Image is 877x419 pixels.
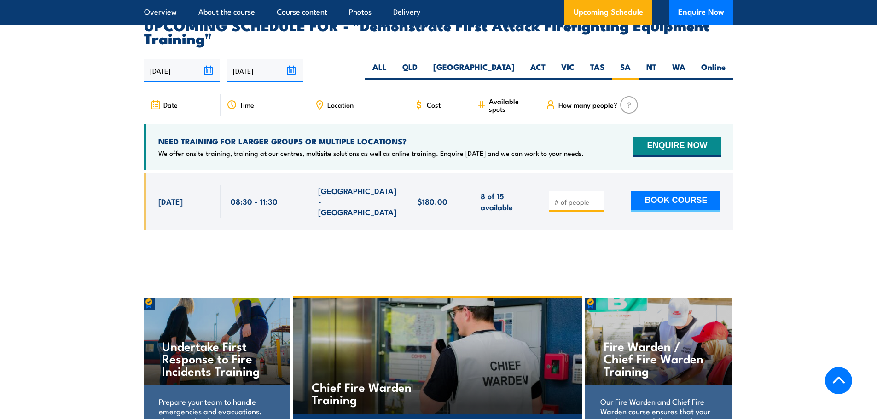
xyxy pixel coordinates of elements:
[418,196,447,207] span: $180.00
[553,62,582,80] label: VIC
[639,62,664,80] label: NT
[144,18,733,44] h2: UPCOMING SCHEDULE FOR - "Demonstrate First Attack Firefighting Equipment Training"
[240,101,254,109] span: Time
[163,101,178,109] span: Date
[558,101,617,109] span: How many people?
[631,191,720,212] button: BOOK COURSE
[365,62,395,80] label: ALL
[481,190,529,212] span: 8 of 15 available
[427,101,441,109] span: Cost
[523,62,553,80] label: ACT
[604,339,713,377] h4: Fire Warden / Chief Fire Warden Training
[227,59,303,82] input: To date
[158,149,584,158] p: We offer onsite training, training at our centres, multisite solutions as well as online training...
[582,62,612,80] label: TAS
[554,197,600,207] input: # of people
[327,101,354,109] span: Location
[312,380,420,405] h4: Chief Fire Warden Training
[144,59,220,82] input: From date
[318,185,397,218] span: [GEOGRAPHIC_DATA] - [GEOGRAPHIC_DATA]
[633,137,720,157] button: ENQUIRE NOW
[158,196,183,207] span: [DATE]
[395,62,425,80] label: QLD
[162,339,271,377] h4: Undertake First Response to Fire Incidents Training
[425,62,523,80] label: [GEOGRAPHIC_DATA]
[231,196,278,207] span: 08:30 - 11:30
[158,136,584,146] h4: NEED TRAINING FOR LARGER GROUPS OR MULTIPLE LOCATIONS?
[693,62,733,80] label: Online
[664,62,693,80] label: WA
[489,97,533,113] span: Available spots
[612,62,639,80] label: SA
